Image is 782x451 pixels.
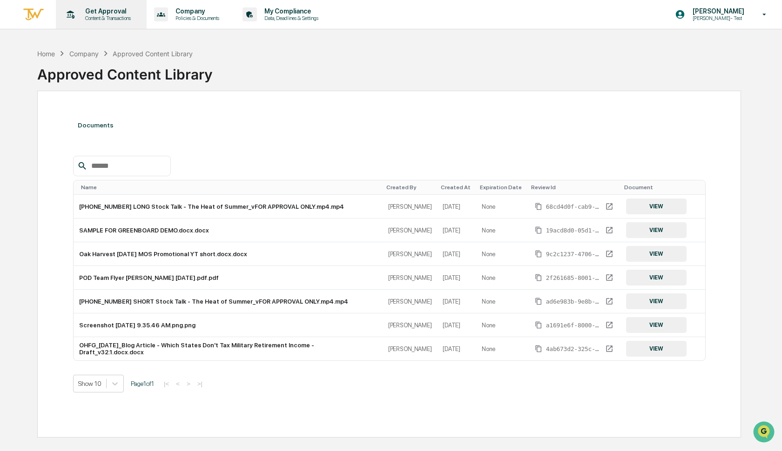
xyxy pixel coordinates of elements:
iframe: Open customer support [752,420,777,445]
p: Data, Deadlines & Settings [257,15,323,21]
button: > [184,380,193,388]
td: [PERSON_NAME] [383,219,438,242]
button: >| [195,380,205,388]
a: View Review [604,296,615,307]
p: Company [168,7,224,15]
div: Approved Content Library [37,59,741,83]
td: [PHONE_NUMBER] LONG Stock Talk - The Heat of Summer_vFOR APPROVAL ONLY.mp4.mp4 [74,195,383,219]
td: [PHONE_NUMBER] SHORT Stock Talk - The Heat of Summer_vFOR APPROVAL ONLY.mp4.mp4 [74,290,383,313]
img: 1746055101610-c473b297-6a78-478c-a979-82029cc54cd1 [9,71,26,88]
button: Copy Id [533,319,544,331]
td: [DATE] [437,266,476,290]
td: [PERSON_NAME] [383,242,438,266]
td: [DATE] [437,242,476,266]
td: SAMPLE FOR GREENBOARD DEMO.docx.docx [74,219,383,242]
td: [PERSON_NAME] [383,266,438,290]
span: 9c2c1237-4706-4d24-a967-d27706d6eb29 [546,251,602,258]
p: Get Approval [78,7,135,15]
td: None [476,266,527,290]
div: Documents [73,112,706,138]
div: Toggle SortBy [624,184,688,191]
button: VIEW [626,293,687,309]
td: [PERSON_NAME] [383,195,438,219]
a: Powered byPylon [66,157,113,165]
a: View Review [604,201,615,212]
span: ad6e983b-9e8b-43a2-aab0-39fa7e2ec47c [546,298,602,305]
td: None [476,337,527,360]
a: View Review [604,319,615,331]
td: None [476,242,527,266]
a: 🗄️Attestations [64,113,119,130]
td: [DATE] [437,337,476,360]
p: [PERSON_NAME]- Test [685,15,749,21]
td: OHFG_[DATE]_Blog Article - Which States Don't Tax Military Retirement Income - Draft_v32.1.docx.docx [74,337,383,360]
button: Copy Id [533,343,544,354]
td: None [476,290,527,313]
p: [PERSON_NAME] [685,7,749,15]
a: View Review [604,272,615,283]
div: Start new chat [32,71,153,80]
div: 🗄️ [67,118,75,126]
span: 2f261685-8001-462c-ad73-b2ae62000207 [546,274,602,282]
div: Toggle SortBy [531,184,617,191]
td: None [476,195,527,219]
a: View Review [604,225,615,236]
td: Screenshot [DATE] 9.35.46 AM.png.png [74,313,383,337]
img: logo [22,7,45,22]
div: Toggle SortBy [441,184,472,191]
button: Copy Id [533,225,544,236]
div: We're available if you need us! [32,80,118,88]
div: Home [37,50,55,58]
span: 19acd8d0-05d1-46c9-9cd1-2a3e62989cde [546,227,602,234]
a: View Review [604,343,615,354]
button: Copy Id [533,201,544,212]
p: Content & Transactions [78,15,135,21]
span: Attestations [77,117,115,126]
div: 🖐️ [9,118,17,126]
div: Toggle SortBy [386,184,434,191]
span: Pylon [93,158,113,165]
div: Approved Content Library [113,50,193,58]
button: VIEW [626,222,687,238]
span: Preclearance [19,117,60,126]
td: [PERSON_NAME] [383,290,438,313]
div: Toggle SortBy [700,184,701,191]
div: 🔎 [9,136,17,143]
span: 4ab673d2-325c-4e3c-944e-3d6d8d4a1865 [546,345,602,353]
div: Toggle SortBy [81,184,379,191]
span: Page 1 of 1 [131,380,154,387]
p: My Compliance [257,7,323,15]
button: |< [161,380,172,388]
td: [PERSON_NAME] [383,313,438,337]
a: 🔎Data Lookup [6,131,62,148]
td: [DATE] [437,290,476,313]
p: How can we help? [9,20,169,34]
a: View Review [604,248,615,259]
button: VIEW [626,341,687,357]
p: Policies & Documents [168,15,224,21]
button: VIEW [626,317,687,333]
button: Copy Id [533,296,544,307]
a: 🖐️Preclearance [6,113,64,130]
td: [PERSON_NAME] [383,337,438,360]
button: < [173,380,182,388]
td: [DATE] [437,313,476,337]
td: None [476,219,527,242]
td: [DATE] [437,195,476,219]
td: Oak Harvest [DATE] MOS Promotional YT short.docx.docx [74,242,383,266]
td: [DATE] [437,219,476,242]
button: Copy Id [533,248,544,259]
button: VIEW [626,199,687,214]
td: POD Team Flyer [PERSON_NAME] [DATE].pdf.pdf [74,266,383,290]
div: Company [69,50,99,58]
span: 68cd4d0f-cab9-40bb-b5c7-a9b5a8a29f67 [546,203,602,211]
button: VIEW [626,270,687,285]
div: Toggle SortBy [480,184,524,191]
td: None [476,313,527,337]
button: VIEW [626,246,687,262]
span: a1691e6f-8000-4ec1-a931-97d4dfe9c7f4 [546,322,602,329]
span: Data Lookup [19,135,59,144]
button: Start new chat [158,74,169,85]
